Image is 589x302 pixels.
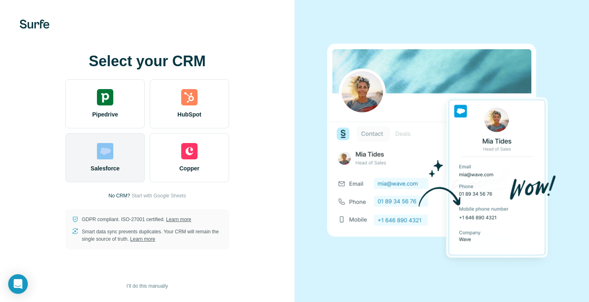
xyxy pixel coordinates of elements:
img: SALESFORCE image [327,30,556,273]
a: Learn more [166,217,191,222]
p: No CRM? [108,192,130,199]
img: copper's logo [181,143,198,159]
span: Salesforce [91,164,120,172]
button: I’ll do this manually [121,280,173,292]
p: GDPR compliant. ISO-27001 certified. [82,216,191,223]
span: Copper [180,164,200,172]
p: Smart data sync prevents duplicates. Your CRM will remain the single source of truth. [82,228,223,243]
img: pipedrive's logo [97,89,113,105]
h1: Select your CRM [65,53,229,69]
div: Open Intercom Messenger [8,274,28,294]
button: Start with Google Sheets [132,192,186,199]
span: Pipedrive [92,110,118,119]
img: Surfe's logo [20,20,49,29]
span: I’ll do this manually [126,282,168,290]
a: Learn more [130,236,155,242]
img: hubspot's logo [181,89,198,105]
span: HubSpot [178,110,201,119]
img: salesforce's logo [97,143,113,159]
